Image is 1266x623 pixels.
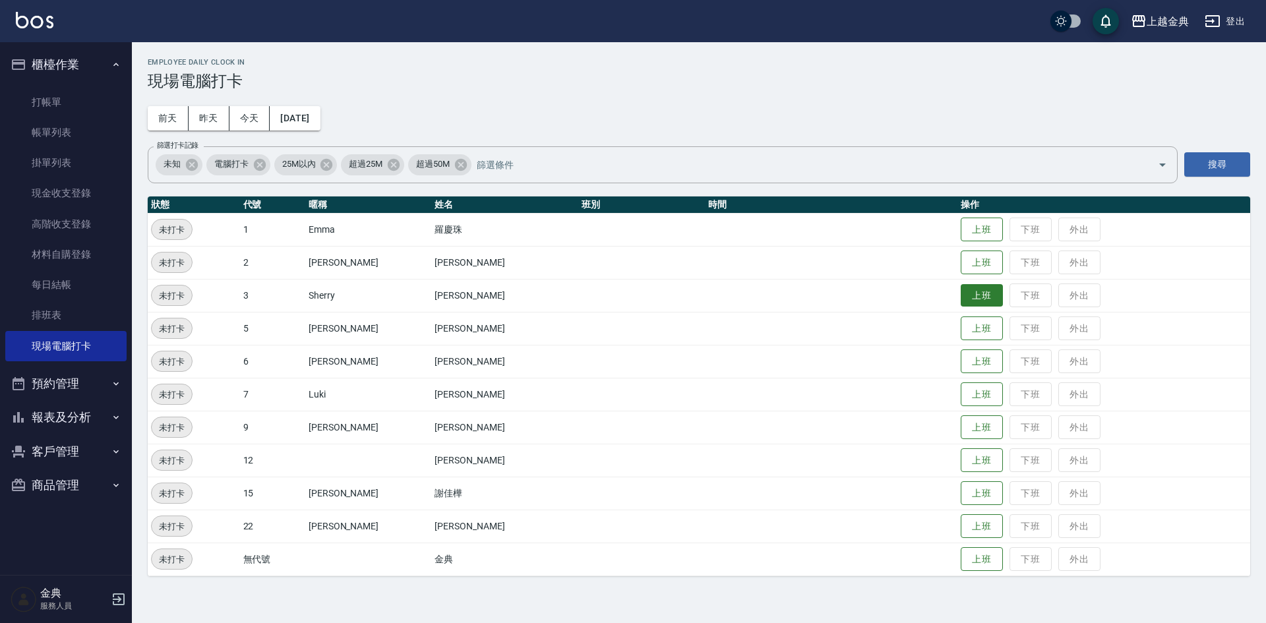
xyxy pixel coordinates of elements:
[305,477,432,510] td: [PERSON_NAME]
[431,444,578,477] td: [PERSON_NAME]
[305,196,432,214] th: 暱稱
[11,586,37,612] img: Person
[240,312,305,345] td: 5
[5,468,127,502] button: 商品管理
[431,543,578,576] td: 金典
[305,345,432,378] td: [PERSON_NAME]
[148,58,1250,67] h2: Employee Daily Clock In
[961,481,1003,506] button: 上班
[274,154,338,175] div: 25M以內
[5,331,127,361] a: 現場電腦打卡
[5,300,127,330] a: 排班表
[431,510,578,543] td: [PERSON_NAME]
[305,246,432,279] td: [PERSON_NAME]
[40,587,107,600] h5: 金典
[5,148,127,178] a: 掛單列表
[5,434,127,469] button: 客戶管理
[240,510,305,543] td: 22
[961,448,1003,473] button: 上班
[5,209,127,239] a: 高階收支登錄
[152,289,192,303] span: 未打卡
[240,411,305,444] td: 9
[240,378,305,411] td: 7
[148,72,1250,90] h3: 現場電腦打卡
[152,519,192,533] span: 未打卡
[156,154,202,175] div: 未知
[152,388,192,401] span: 未打卡
[1093,8,1119,34] button: save
[431,378,578,411] td: [PERSON_NAME]
[5,87,127,117] a: 打帳單
[148,196,240,214] th: 狀態
[240,477,305,510] td: 15
[157,140,198,150] label: 篩選打卡記錄
[5,178,127,208] a: 現金收支登錄
[305,378,432,411] td: Luki
[431,246,578,279] td: [PERSON_NAME]
[40,600,107,612] p: 服務人員
[206,158,256,171] span: 電腦打卡
[152,552,192,566] span: 未打卡
[1199,9,1250,34] button: 登出
[5,47,127,82] button: 櫃檯作業
[705,196,957,214] th: 時間
[240,213,305,246] td: 1
[341,154,404,175] div: 超過25M
[961,316,1003,341] button: 上班
[270,106,320,131] button: [DATE]
[431,279,578,312] td: [PERSON_NAME]
[152,223,192,237] span: 未打卡
[240,444,305,477] td: 12
[473,153,1135,176] input: 篩選條件
[16,12,53,28] img: Logo
[961,415,1003,440] button: 上班
[961,514,1003,539] button: 上班
[206,154,270,175] div: 電腦打卡
[961,218,1003,242] button: 上班
[152,421,192,434] span: 未打卡
[961,382,1003,407] button: 上班
[305,510,432,543] td: [PERSON_NAME]
[5,239,127,270] a: 材料自購登錄
[189,106,229,131] button: 昨天
[431,411,578,444] td: [PERSON_NAME]
[341,158,390,171] span: 超過25M
[431,345,578,378] td: [PERSON_NAME]
[961,349,1003,374] button: 上班
[152,322,192,336] span: 未打卡
[305,312,432,345] td: [PERSON_NAME]
[408,154,471,175] div: 超過50M
[408,158,458,171] span: 超過50M
[152,256,192,270] span: 未打卡
[961,251,1003,275] button: 上班
[1184,152,1250,177] button: 搜尋
[431,477,578,510] td: 謝佳樺
[5,400,127,434] button: 報表及分析
[229,106,270,131] button: 今天
[240,543,305,576] td: 無代號
[148,106,189,131] button: 前天
[1126,8,1194,35] button: 上越金典
[274,158,324,171] span: 25M以內
[305,213,432,246] td: Emma
[152,487,192,500] span: 未打卡
[240,246,305,279] td: 2
[240,279,305,312] td: 3
[1147,13,1189,30] div: 上越金典
[961,284,1003,307] button: 上班
[5,117,127,148] a: 帳單列表
[240,196,305,214] th: 代號
[431,312,578,345] td: [PERSON_NAME]
[156,158,189,171] span: 未知
[240,345,305,378] td: 6
[305,411,432,444] td: [PERSON_NAME]
[431,213,578,246] td: 羅慶珠
[1152,154,1173,175] button: Open
[431,196,578,214] th: 姓名
[152,355,192,369] span: 未打卡
[5,367,127,401] button: 預約管理
[152,454,192,467] span: 未打卡
[957,196,1250,214] th: 操作
[961,547,1003,572] button: 上班
[305,279,432,312] td: Sherry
